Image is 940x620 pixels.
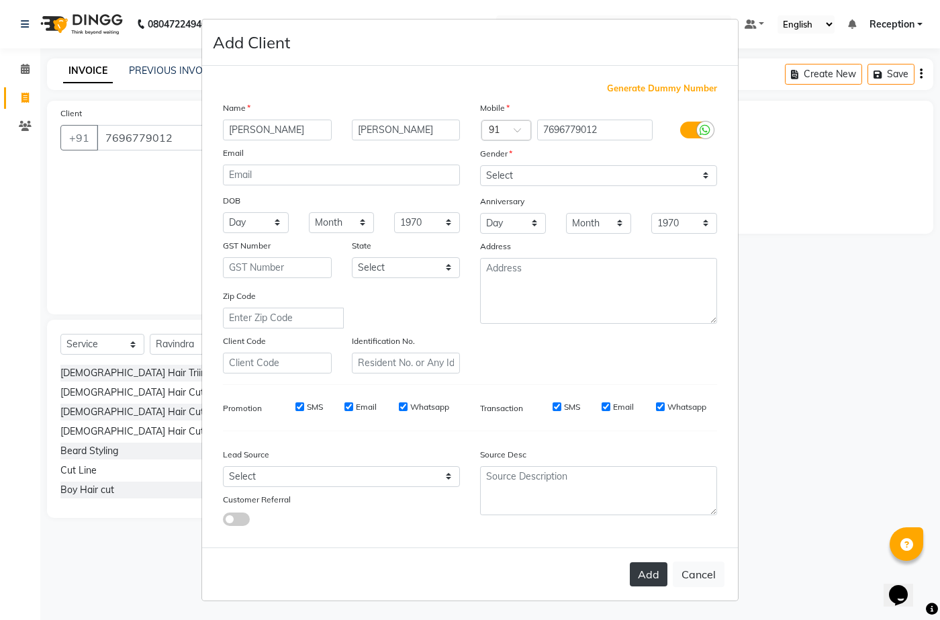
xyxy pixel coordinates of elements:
label: Whatsapp [410,401,449,413]
label: DOB [223,195,240,207]
label: Source Desc [480,449,526,461]
label: Lead Source [223,449,269,461]
label: Promotion [223,402,262,414]
label: Email [223,147,244,159]
label: Email [613,401,634,413]
input: Last Name [352,120,461,140]
label: Anniversary [480,195,524,208]
input: Email [223,165,460,185]
input: GST Number [223,257,332,278]
iframe: chat widget [884,566,927,607]
label: Transaction [480,402,523,414]
span: Generate Dummy Number [607,82,717,95]
button: Cancel [673,562,724,587]
input: Enter Zip Code [223,308,344,328]
label: Whatsapp [667,401,706,413]
label: Identification No. [352,335,415,347]
label: Zip Code [223,290,256,302]
label: Email [356,401,377,413]
label: Mobile [480,102,510,114]
label: Name [223,102,250,114]
input: First Name [223,120,332,140]
button: Add [630,562,667,586]
label: SMS [307,401,323,413]
label: Address [480,240,511,253]
input: Resident No. or Any Id [352,353,461,373]
label: Gender [480,148,512,160]
h4: Add Client [213,30,290,54]
input: Client Code [223,353,332,373]
label: Customer Referral [223,494,291,506]
label: Client Code [223,335,266,347]
label: GST Number [223,240,271,252]
label: SMS [564,401,580,413]
label: State [352,240,371,252]
input: Mobile [537,120,653,140]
